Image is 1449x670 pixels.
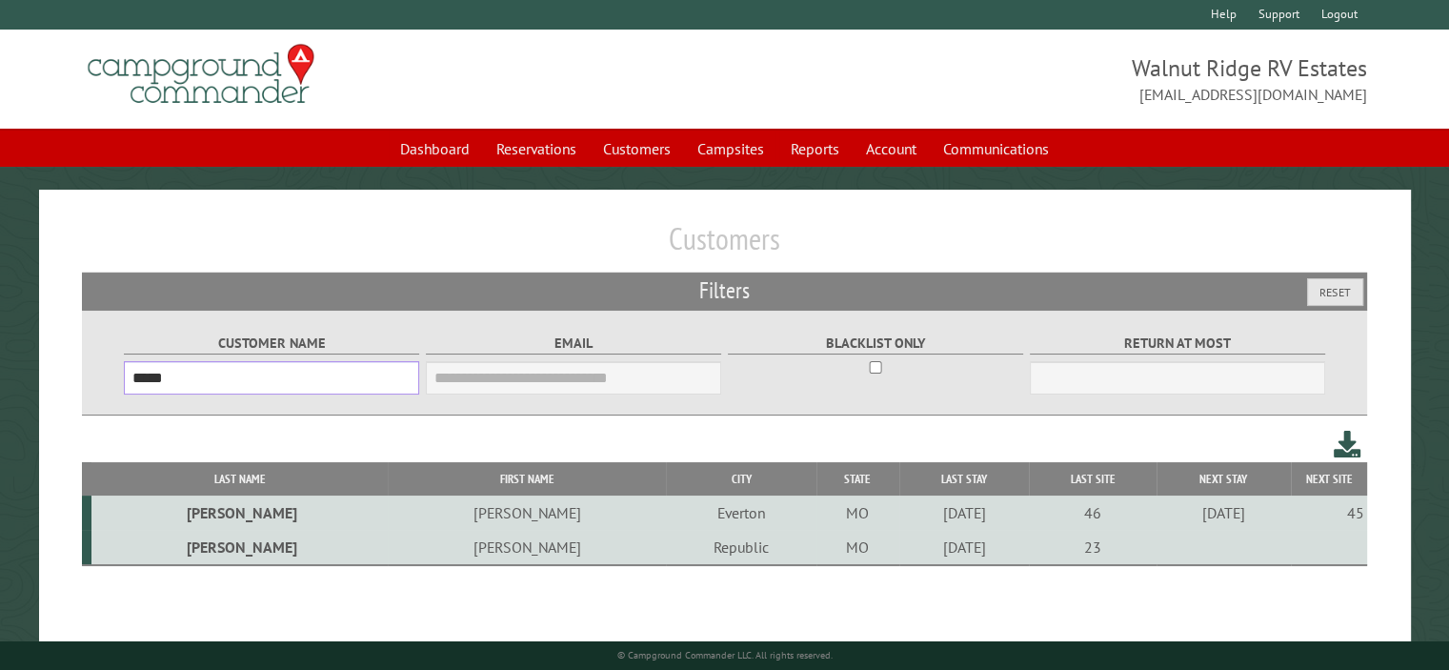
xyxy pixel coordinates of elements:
[91,530,388,565] td: [PERSON_NAME]
[1291,496,1367,530] td: 45
[816,462,899,496] th: State
[1157,462,1291,496] th: Next Stay
[902,538,1026,557] div: [DATE]
[1334,427,1361,462] a: Download this customer list (.csv)
[666,496,815,530] td: Everton
[82,273,1367,309] h2: Filters
[728,333,1024,355] label: Blacklist only
[1291,462,1367,496] th: Next Site
[1030,333,1326,355] label: Return at most
[1029,496,1157,530] td: 46
[388,496,666,530] td: [PERSON_NAME]
[1159,503,1288,522] div: [DATE]
[82,220,1367,273] h1: Customers
[426,333,722,355] label: Email
[816,530,899,565] td: MO
[82,37,320,112] img: Campground Commander
[1307,278,1363,306] button: Reset
[902,503,1026,522] div: [DATE]
[686,131,775,167] a: Campsites
[617,649,833,661] small: © Campground Commander LLC. All rights reserved.
[91,462,388,496] th: Last Name
[388,530,666,565] td: [PERSON_NAME]
[779,131,851,167] a: Reports
[485,131,588,167] a: Reservations
[1029,462,1157,496] th: Last Site
[725,52,1367,106] span: Walnut Ridge RV Estates [EMAIL_ADDRESS][DOMAIN_NAME]
[899,462,1029,496] th: Last Stay
[855,131,928,167] a: Account
[666,462,815,496] th: City
[666,530,815,565] td: Republic
[388,462,666,496] th: First Name
[389,131,481,167] a: Dashboard
[816,496,899,530] td: MO
[1029,530,1157,565] td: 23
[124,333,420,355] label: Customer Name
[592,131,682,167] a: Customers
[91,496,388,530] td: [PERSON_NAME]
[932,131,1060,167] a: Communications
